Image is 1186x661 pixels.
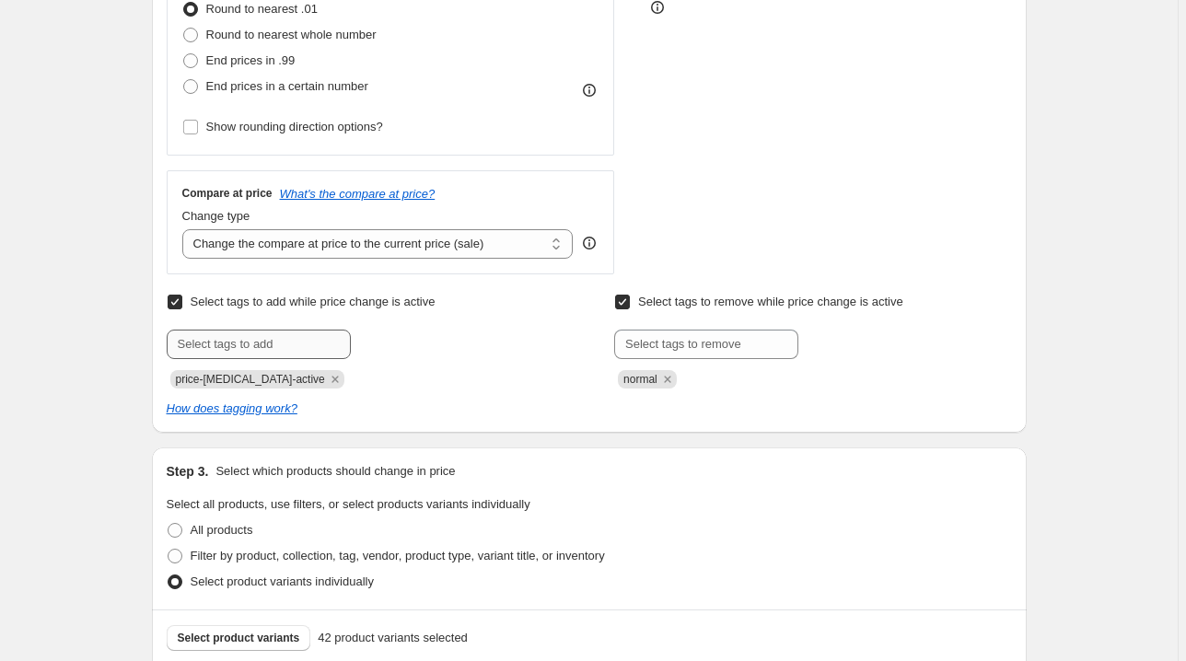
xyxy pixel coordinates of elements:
[614,330,798,359] input: Select tags to remove
[215,462,455,481] p: Select which products should change in price
[191,549,605,562] span: Filter by product, collection, tag, vendor, product type, variant title, or inventory
[659,371,676,388] button: Remove normal
[318,629,468,647] span: 42 product variants selected
[178,631,300,645] span: Select product variants
[580,234,599,252] div: help
[167,625,311,651] button: Select product variants
[191,295,436,308] span: Select tags to add while price change is active
[623,373,657,386] span: normal
[167,497,530,511] span: Select all products, use filters, or select products variants individually
[176,373,325,386] span: price-change-job-active
[280,187,436,201] button: What's the compare at price?
[182,209,250,223] span: Change type
[327,371,343,388] button: Remove price-change-job-active
[191,523,253,537] span: All products
[206,79,368,93] span: End prices in a certain number
[167,330,351,359] input: Select tags to add
[206,28,377,41] span: Round to nearest whole number
[182,186,273,201] h3: Compare at price
[206,53,296,67] span: End prices in .99
[167,462,209,481] h2: Step 3.
[167,401,297,415] a: How does tagging work?
[206,120,383,133] span: Show rounding direction options?
[638,295,903,308] span: Select tags to remove while price change is active
[206,2,318,16] span: Round to nearest .01
[191,574,374,588] span: Select product variants individually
